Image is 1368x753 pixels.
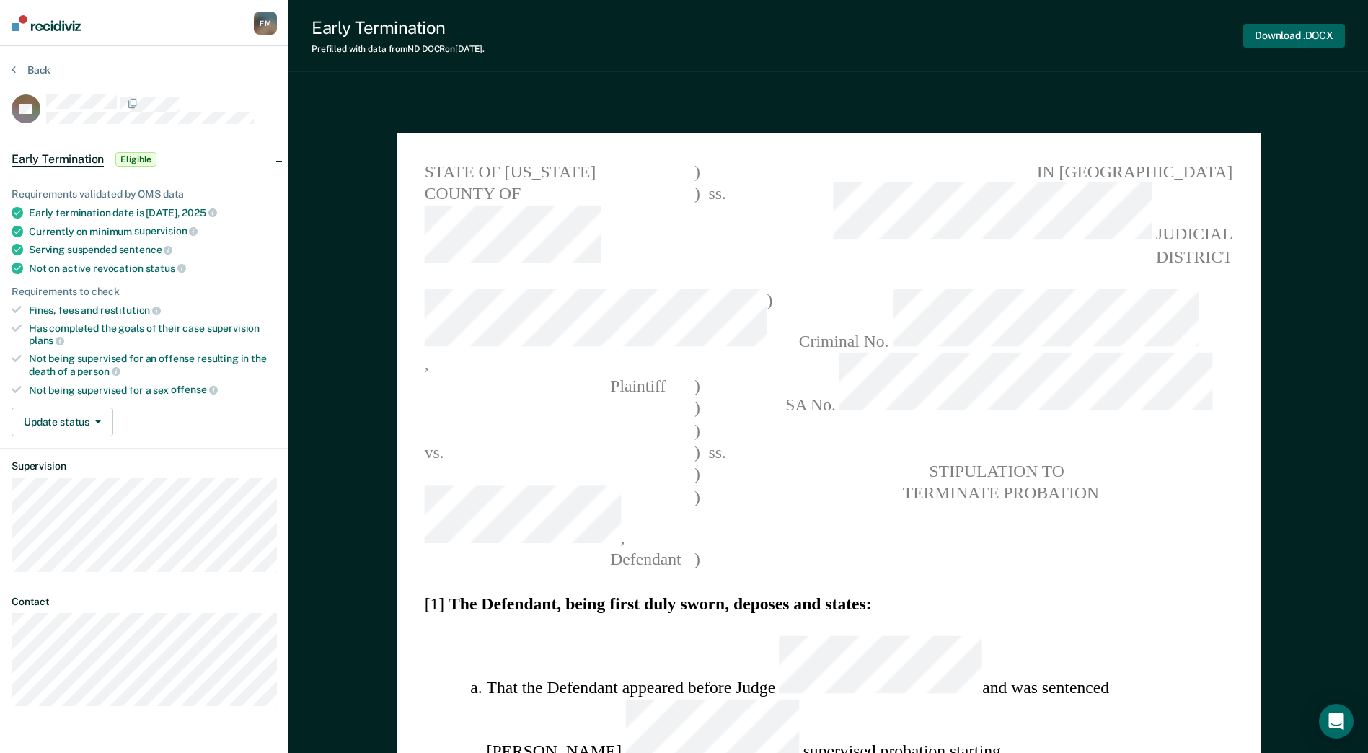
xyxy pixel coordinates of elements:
span: sentence [119,244,173,255]
span: status [146,263,186,274]
span: ) [694,419,700,441]
div: Not on active revocation [29,262,277,275]
span: SA No. [765,352,1232,415]
div: Has completed the goals of their case supervision [29,322,277,347]
span: ) [694,161,700,183]
span: Defendant [424,550,681,568]
span: , [424,485,694,548]
button: Update status [12,408,113,436]
span: person [77,366,120,377]
span: Criminal No. [765,290,1232,353]
div: F M [254,12,277,35]
div: Open Intercom Messenger [1319,704,1354,739]
button: FM [254,12,277,35]
span: plans [29,335,64,346]
div: Requirements to check [12,286,277,298]
dt: Supervision [12,460,277,472]
span: ) [694,397,700,419]
pre: STIPULATION TO TERMINATE PROBATION [765,459,1232,503]
section: [1] [424,592,1232,615]
strong: The Defendant, being first duly sworn, deposes and states: [449,594,872,612]
span: , [424,290,767,374]
span: ) [694,485,700,548]
div: Not being supervised for an offense resulting in the death of a [29,353,277,377]
span: STATE OF [US_STATE] [424,161,694,183]
span: vs. [424,442,444,461]
div: Serving suspended [29,243,277,256]
div: Fines, fees and [29,304,277,317]
button: Back [12,63,50,76]
button: Download .DOCX [1243,24,1345,48]
span: offense [171,384,218,395]
dt: Contact [12,596,277,608]
span: ) [694,183,700,268]
div: Early termination date is [DATE], [29,206,277,219]
div: Requirements validated by OMS data [12,188,277,201]
span: COUNTY OF [424,183,694,268]
span: ) [694,374,700,397]
span: ss. [700,441,733,463]
span: ss. [700,183,733,268]
div: Early Termination [312,17,485,38]
span: Plaintiff [424,376,666,395]
div: Not being supervised for a sex [29,384,277,397]
span: ) [694,547,700,570]
span: 2025 [182,207,216,219]
span: restitution [100,304,161,316]
span: Early Termination [12,152,104,167]
img: Recidiviz [12,15,81,31]
span: ) [694,441,700,463]
div: Prefilled with data from ND DOCR on [DATE] . [312,44,485,54]
span: supervision [134,225,198,237]
span: Eligible [115,152,156,167]
span: ) [694,463,700,485]
span: IN [GEOGRAPHIC_DATA] [765,161,1232,183]
div: Currently on minimum [29,225,277,238]
span: JUDICIAL DISTRICT [765,183,1232,268]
